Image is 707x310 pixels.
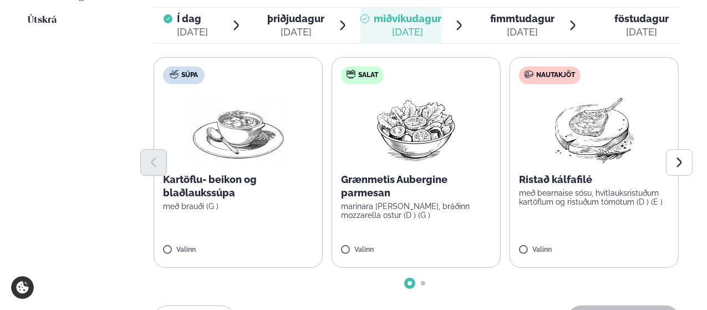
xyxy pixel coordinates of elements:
[490,26,555,39] div: [DATE]
[519,189,669,206] p: með bearnaise sósu, hvítlauksristuðum kartöflum og ristuðum tómötum (D ) (E )
[614,26,669,39] div: [DATE]
[267,13,324,24] span: þriðjudagur
[28,16,57,25] span: Útskrá
[163,202,313,211] p: með brauði (G )
[181,71,198,80] span: Súpa
[341,173,491,200] p: Grænmetis Aubergine parmesan
[177,26,208,39] div: [DATE]
[374,26,441,39] div: [DATE]
[408,281,412,286] span: Go to slide 1
[341,202,491,220] p: marinara [PERSON_NAME], bráðinn mozzarella ostur (D ) (G )
[367,93,465,164] img: Salad.png
[536,71,575,80] span: Nautakjöt
[374,13,441,24] span: miðvikudagur
[28,14,57,27] a: Útskrá
[358,71,378,80] span: Salat
[490,13,555,24] span: fimmtudagur
[267,26,324,39] div: [DATE]
[347,70,355,79] img: salad.svg
[545,93,643,164] img: Lamb-Meat.png
[163,173,313,200] p: Kartöflu- beikon og blaðlaukssúpa
[614,13,669,24] span: föstudagur
[519,173,669,186] p: Ristað kálfafilé
[11,276,34,299] a: Cookie settings
[177,12,208,26] span: Í dag
[666,149,693,176] button: Next slide
[140,149,167,176] button: Previous slide
[190,93,287,164] img: Soup.png
[421,281,425,286] span: Go to slide 2
[170,70,179,79] img: soup.svg
[525,70,533,79] img: beef.svg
